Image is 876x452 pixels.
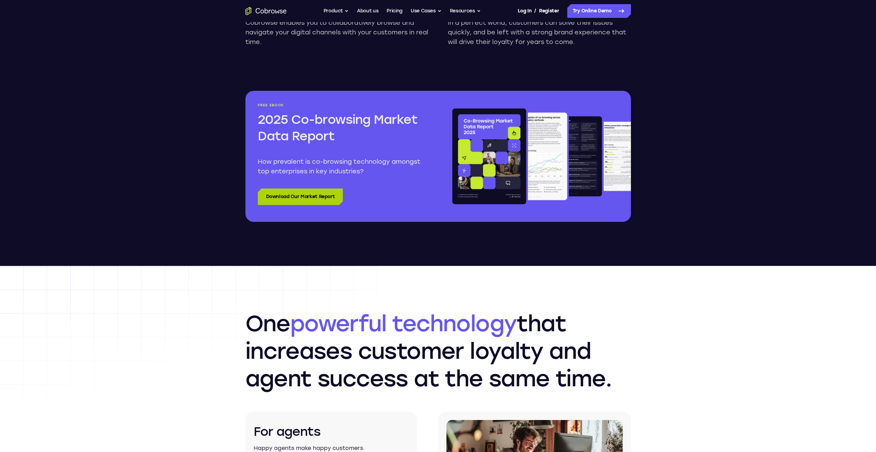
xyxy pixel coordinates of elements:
[567,4,631,18] a: Try Online Demo
[411,4,442,18] button: Use Cases
[258,189,343,205] a: Download Our Market Report
[534,7,536,15] span: /
[258,157,426,176] p: How prevalent is co-browsing technology amongst top enterprises in key industries?
[258,103,426,107] p: Free ebook
[518,4,531,18] a: Log In
[245,18,429,47] p: Cobrowse enables you to collaboratively browse and navigate your digital channels with your custo...
[451,103,631,209] img: Co-browsing market overview report book pages
[258,111,426,144] h2: 2025 Co-browsing Market Data Report
[324,4,349,18] button: Product
[387,4,402,18] a: Pricing
[245,310,631,392] h2: One that increases customer loyalty and agent success at the same time.
[290,310,517,337] span: powerful technology
[245,7,287,15] a: Go to the home page
[448,18,631,47] p: In a perfect world, customers can solve their issues quickly, and be left with a strong brand exp...
[357,4,378,18] a: About us
[450,4,481,18] button: Resources
[539,4,559,18] a: Register
[254,423,409,440] h3: For agents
